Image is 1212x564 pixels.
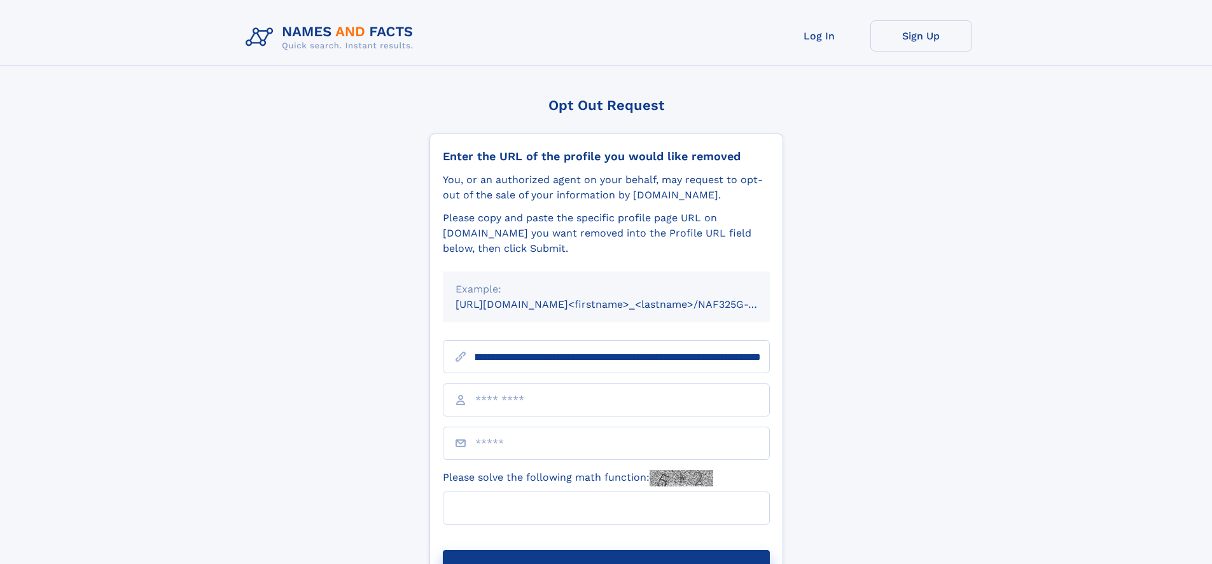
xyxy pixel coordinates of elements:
[870,20,972,52] a: Sign Up
[240,20,424,55] img: Logo Names and Facts
[429,97,783,113] div: Opt Out Request
[443,210,770,256] div: Please copy and paste the specific profile page URL on [DOMAIN_NAME] you want removed into the Pr...
[443,149,770,163] div: Enter the URL of the profile you would like removed
[443,172,770,203] div: You, or an authorized agent on your behalf, may request to opt-out of the sale of your informatio...
[769,20,870,52] a: Log In
[443,470,713,486] label: Please solve the following math function:
[456,282,757,297] div: Example:
[456,298,794,310] small: [URL][DOMAIN_NAME]<firstname>_<lastname>/NAF325G-xxxxxxxx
